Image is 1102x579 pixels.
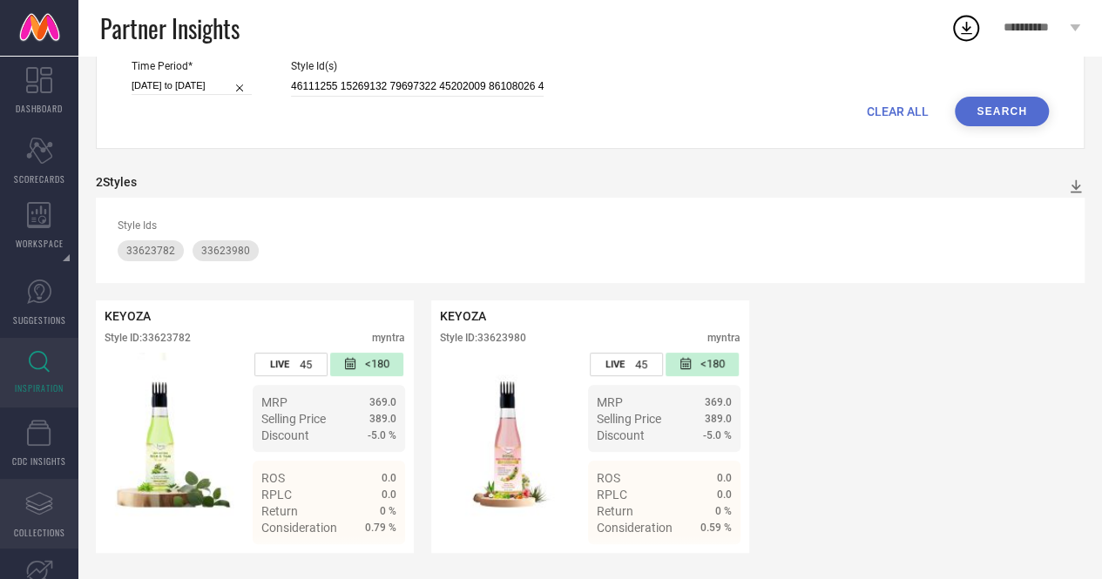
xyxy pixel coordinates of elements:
[261,488,292,502] span: RPLC
[368,429,396,441] span: -5.0 %
[597,488,627,502] span: RPLC
[597,471,620,485] span: ROS
[13,313,66,327] span: SUGGESTIONS
[867,104,929,118] span: CLEAR ALL
[380,505,396,517] span: 0 %
[201,245,250,257] span: 33623980
[372,332,405,344] div: myntra
[700,522,732,534] span: 0.59 %
[330,353,403,376] div: Number of days since the style was first listed on the platform
[700,357,725,372] span: <180
[675,552,732,566] a: Details
[291,60,544,72] span: Style Id(s)
[707,332,740,344] div: myntra
[357,552,396,566] span: Details
[597,521,673,535] span: Consideration
[715,505,732,517] span: 0 %
[950,12,982,44] div: Open download list
[118,219,1063,232] div: Style Ids
[261,521,337,535] span: Consideration
[365,522,396,534] span: 0.79 %
[717,488,732,501] span: 0.0
[96,175,137,189] div: 2 Styles
[597,412,661,426] span: Selling Price
[666,353,739,376] div: Number of days since the style was first listed on the platform
[15,381,64,394] span: INSPIRATION
[635,358,647,371] span: 45
[300,358,312,371] span: 45
[261,412,326,426] span: Selling Price
[261,471,285,485] span: ROS
[597,428,645,442] span: Discount
[261,428,309,442] span: Discount
[105,332,191,344] div: Style ID: 33623782
[270,359,289,370] span: LIVE
[382,488,396,501] span: 0.0
[369,413,396,425] span: 389.0
[254,353,328,376] div: Number of days the style has been live on the platform
[291,77,544,97] input: Enter comma separated style ids e.g. 12345, 67890
[105,353,240,544] div: Click to view image
[126,245,175,257] span: 33623782
[14,172,65,185] span: SCORECARDS
[261,504,298,518] span: Return
[440,309,486,323] span: KEYOZA
[105,309,151,323] span: KEYOZA
[705,413,732,425] span: 389.0
[955,97,1049,126] button: Search
[703,429,732,441] span: -5.0 %
[132,60,252,72] span: Time Period*
[14,526,65,539] span: COLLECTIONS
[16,102,63,115] span: DASHBOARD
[365,357,389,372] span: <180
[705,396,732,408] span: 369.0
[105,353,240,544] img: Style preview image
[100,10,240,46] span: Partner Insights
[340,552,396,566] a: Details
[16,237,64,250] span: WORKSPACE
[261,395,287,409] span: MRP
[440,353,575,544] div: Click to view image
[597,395,623,409] span: MRP
[693,552,732,566] span: Details
[440,353,575,544] img: Style preview image
[605,359,625,370] span: LIVE
[440,332,526,344] div: Style ID: 33623980
[717,472,732,484] span: 0.0
[597,504,633,518] span: Return
[590,353,663,376] div: Number of days the style has been live on the platform
[369,396,396,408] span: 369.0
[12,454,66,468] span: CDC INSIGHTS
[132,77,252,95] input: Select time period
[382,472,396,484] span: 0.0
